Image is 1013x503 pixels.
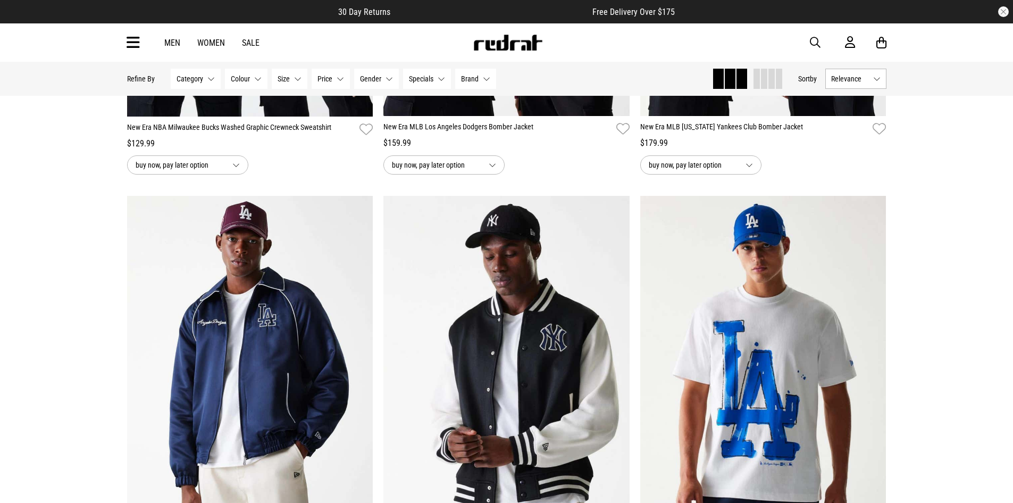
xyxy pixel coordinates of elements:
[136,159,224,171] span: buy now, pay later option
[592,7,675,17] span: Free Delivery Over $175
[9,4,40,36] button: Open LiveChat chat widget
[640,121,869,137] a: New Era MLB [US_STATE] Yankees Club Bomber Jacket
[317,75,332,83] span: Price
[392,159,480,171] span: buy now, pay later option
[338,7,390,17] span: 30 Day Returns
[231,75,250,83] span: Colour
[412,6,571,17] iframe: Customer reviews powered by Trustpilot
[354,69,399,89] button: Gender
[360,75,381,83] span: Gender
[127,75,155,83] p: Refine By
[649,159,737,171] span: buy now, pay later option
[127,155,248,175] button: buy now, pay later option
[409,75,433,83] span: Specials
[383,121,612,137] a: New Era MLB Los Angeles Dodgers Bomber Jacket
[278,75,290,83] span: Size
[640,137,886,150] div: $179.99
[171,69,221,89] button: Category
[177,75,203,83] span: Category
[127,137,373,150] div: $129.99
[640,155,761,175] button: buy now, pay later option
[455,69,496,89] button: Brand
[272,69,307,89] button: Size
[312,69,350,89] button: Price
[225,69,267,89] button: Colour
[127,122,356,137] a: New Era NBA Milwaukee Bucks Washed Graphic Crewneck Sweatshirt
[825,69,886,89] button: Relevance
[164,38,180,48] a: Men
[403,69,451,89] button: Specials
[197,38,225,48] a: Women
[798,72,817,85] button: Sortby
[461,75,479,83] span: Brand
[473,35,543,51] img: Redrat logo
[383,155,505,175] button: buy now, pay later option
[242,38,259,48] a: Sale
[831,75,869,83] span: Relevance
[810,75,817,83] span: by
[383,137,630,150] div: $159.99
